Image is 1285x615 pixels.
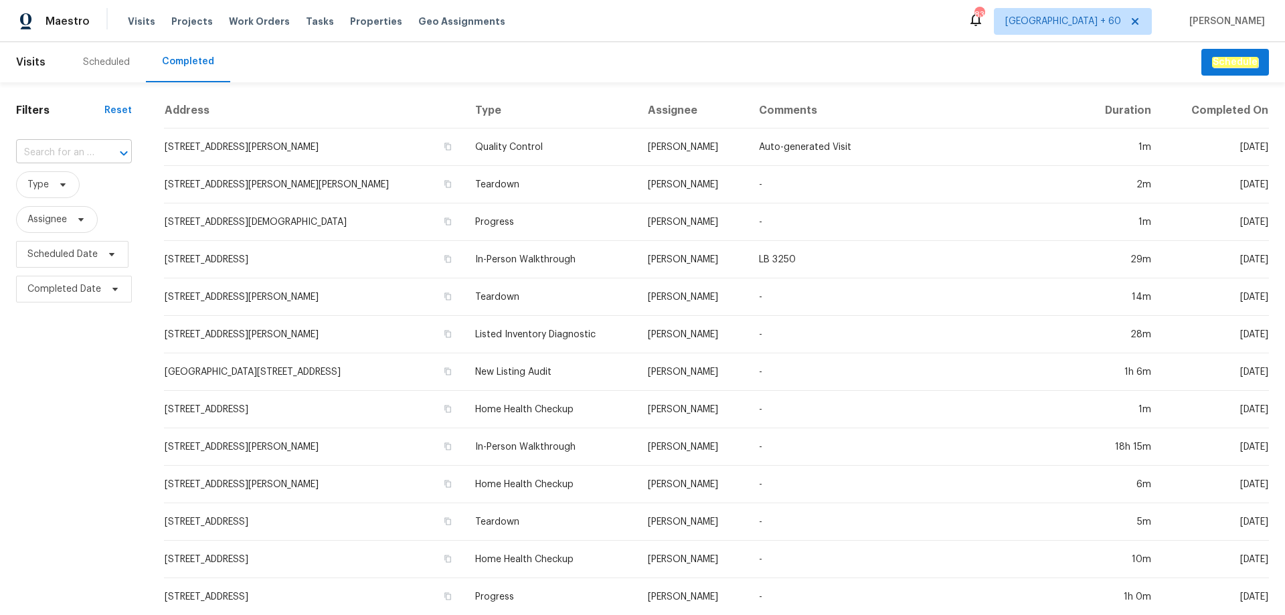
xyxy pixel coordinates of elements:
[464,503,636,541] td: Teardown
[27,282,101,296] span: Completed Date
[748,241,1080,278] td: LB 3250
[464,241,636,278] td: In-Person Walkthrough
[1162,203,1269,241] td: [DATE]
[748,428,1080,466] td: -
[637,278,748,316] td: [PERSON_NAME]
[1162,278,1269,316] td: [DATE]
[1080,128,1162,166] td: 1m
[27,248,98,261] span: Scheduled Date
[1080,503,1162,541] td: 5m
[464,128,636,166] td: Quality Control
[637,503,748,541] td: [PERSON_NAME]
[637,166,748,203] td: [PERSON_NAME]
[1162,241,1269,278] td: [DATE]
[637,541,748,578] td: [PERSON_NAME]
[637,391,748,428] td: [PERSON_NAME]
[442,478,454,490] button: Copy Address
[1212,57,1258,68] em: Schedule
[104,104,132,117] div: Reset
[1162,541,1269,578] td: [DATE]
[350,15,402,28] span: Properties
[637,203,748,241] td: [PERSON_NAME]
[464,316,636,353] td: Listed Inventory Diagnostic
[637,466,748,503] td: [PERSON_NAME]
[1162,391,1269,428] td: [DATE]
[748,503,1080,541] td: -
[1162,503,1269,541] td: [DATE]
[162,55,214,68] div: Completed
[164,166,464,203] td: [STREET_ADDRESS][PERSON_NAME][PERSON_NAME]
[1162,166,1269,203] td: [DATE]
[464,541,636,578] td: Home Health Checkup
[748,466,1080,503] td: -
[442,440,454,452] button: Copy Address
[464,353,636,391] td: New Listing Audit
[442,253,454,265] button: Copy Address
[637,128,748,166] td: [PERSON_NAME]
[164,278,464,316] td: [STREET_ADDRESS][PERSON_NAME]
[442,290,454,302] button: Copy Address
[974,8,984,21] div: 833
[637,241,748,278] td: [PERSON_NAME]
[464,278,636,316] td: Teardown
[1080,353,1162,391] td: 1h 6m
[128,15,155,28] span: Visits
[1080,316,1162,353] td: 28m
[748,203,1080,241] td: -
[637,353,748,391] td: [PERSON_NAME]
[748,316,1080,353] td: -
[637,428,748,466] td: [PERSON_NAME]
[1080,391,1162,428] td: 1m
[16,104,104,117] h1: Filters
[164,353,464,391] td: [GEOGRAPHIC_DATA][STREET_ADDRESS]
[229,15,290,28] span: Work Orders
[442,141,454,153] button: Copy Address
[748,166,1080,203] td: -
[164,316,464,353] td: [STREET_ADDRESS][PERSON_NAME]
[442,328,454,340] button: Copy Address
[442,215,454,228] button: Copy Address
[1080,166,1162,203] td: 2m
[748,278,1080,316] td: -
[164,241,464,278] td: [STREET_ADDRESS]
[464,166,636,203] td: Teardown
[442,403,454,415] button: Copy Address
[637,93,748,128] th: Assignee
[464,93,636,128] th: Type
[16,48,46,77] span: Visits
[748,353,1080,391] td: -
[1080,93,1162,128] th: Duration
[164,541,464,578] td: [STREET_ADDRESS]
[164,503,464,541] td: [STREET_ADDRESS]
[464,203,636,241] td: Progress
[442,590,454,602] button: Copy Address
[1080,541,1162,578] td: 10m
[442,553,454,565] button: Copy Address
[1162,316,1269,353] td: [DATE]
[1201,49,1269,76] button: Schedule
[27,213,67,226] span: Assignee
[16,143,94,163] input: Search for an address...
[306,17,334,26] span: Tasks
[1162,428,1269,466] td: [DATE]
[1162,93,1269,128] th: Completed On
[1080,203,1162,241] td: 1m
[1080,278,1162,316] td: 14m
[27,178,49,191] span: Type
[748,93,1080,128] th: Comments
[1184,15,1265,28] span: [PERSON_NAME]
[83,56,130,69] div: Scheduled
[442,365,454,377] button: Copy Address
[164,466,464,503] td: [STREET_ADDRESS][PERSON_NAME]
[1162,353,1269,391] td: [DATE]
[464,466,636,503] td: Home Health Checkup
[46,15,90,28] span: Maestro
[171,15,213,28] span: Projects
[1162,466,1269,503] td: [DATE]
[748,541,1080,578] td: -
[1005,15,1121,28] span: [GEOGRAPHIC_DATA] + 60
[1080,466,1162,503] td: 6m
[1080,428,1162,466] td: 18h 15m
[164,203,464,241] td: [STREET_ADDRESS][DEMOGRAPHIC_DATA]
[164,428,464,466] td: [STREET_ADDRESS][PERSON_NAME]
